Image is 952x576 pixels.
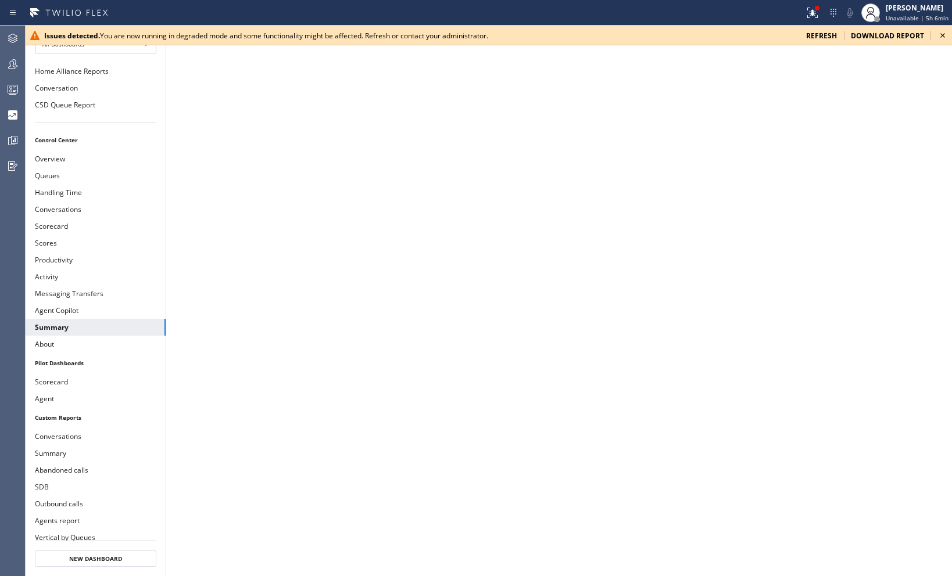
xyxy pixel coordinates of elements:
button: About [26,336,166,352]
div: [PERSON_NAME] [886,3,949,13]
iframe: dashboard_9f6bb337dffe [166,26,952,576]
button: CSD Queue Report [26,96,166,113]
button: New Dashboard [35,550,156,567]
div: You are now running in degraded mode and some functionality might be affected. Refresh or contact... [44,31,797,41]
span: Unavailable | 5h 6min [886,14,949,22]
button: SDB [26,478,166,495]
button: Productivity [26,251,166,268]
button: Agents report [26,512,166,529]
button: Queues [26,167,166,184]
b: Issues detected. [44,31,100,41]
button: Summary [26,319,166,336]
button: Activity [26,268,166,285]
button: Conversations [26,201,166,218]
button: Agent Copilot [26,302,166,319]
button: Agent [26,390,166,407]
button: Mute [842,5,858,21]
button: Abandoned calls [26,462,166,478]
button: Summary [26,445,166,462]
button: Scores [26,235,166,251]
span: download report [851,31,924,41]
button: Vertical by Queues [26,529,166,546]
li: Control Center [26,132,166,147]
button: Messaging Transfers [26,285,166,302]
li: Pilot Dashboards [26,355,166,370]
button: Scorecard [26,373,166,390]
button: Conversations [26,428,166,445]
button: Scorecard [26,218,166,235]
span: refresh [806,31,837,41]
button: Handling Time [26,184,166,201]
button: Outbound calls [26,495,166,512]
button: Home Alliance Reports [26,63,166,80]
button: Conversation [26,80,166,96]
button: Overview [26,150,166,167]
li: Custom Reports [26,410,166,425]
